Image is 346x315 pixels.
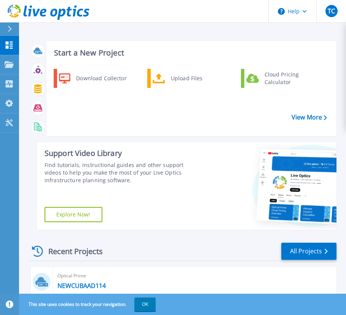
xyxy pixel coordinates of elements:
[328,8,335,14] span: TC
[21,297,156,311] span: This site uses cookies to track your navigation.
[281,243,336,260] a: All Projects
[241,69,319,88] a: Cloud Pricing Calculator
[54,69,132,88] a: Download Collector
[292,114,327,121] a: View More
[261,71,317,86] div: Cloud Pricing Calculator
[54,49,327,57] h3: Start a New Project
[147,69,225,88] a: Upload Files
[45,207,102,222] a: Explore Now!
[72,71,130,86] div: Download Collector
[167,71,223,86] div: Upload Files
[45,161,198,184] div: Find tutorials, instructional guides and other support videos to help you make the most of your L...
[134,297,156,311] button: OK
[57,282,106,290] a: NEWCUBAAD114
[45,148,198,158] div: Support Video Library
[57,272,332,280] span: Optical Prime
[29,242,113,261] div: Recent Projects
